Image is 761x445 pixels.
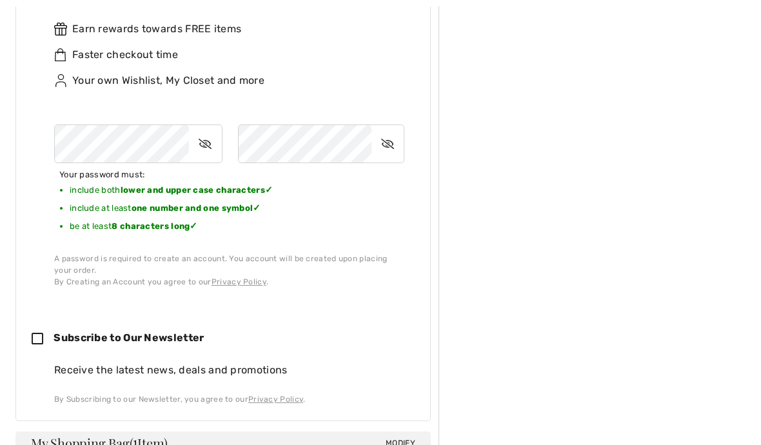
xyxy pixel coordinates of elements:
[54,393,415,405] div: By Subscribing to our Newsletter, you agree to our .
[265,184,273,195] span: ✓
[70,201,371,219] li: include at least
[54,163,379,184] span: Your password must:
[253,203,261,213] span: ✓
[248,395,303,404] a: Privacy Policy
[54,362,415,378] div: Receive the latest news, deals and promotions
[54,47,404,63] div: Faster checkout time
[54,74,67,87] img: ownWishlist.svg
[70,219,371,237] li: be at least
[212,277,266,286] a: Privacy Policy
[70,183,371,201] li: include both
[54,73,404,88] div: Your own Wishlist, My Closet and more
[54,276,404,288] div: By Creating an Account you agree to our .
[121,185,265,195] b: lower and upper case characters
[132,203,253,213] b: one number and one symbol
[54,21,404,37] div: Earn rewards towards FREE items
[54,48,67,61] img: faster.svg
[112,221,190,231] b: 8 characters long
[54,253,404,276] div: A password is required to create an account. You account will be created upon placing your order.
[190,221,197,232] span: ✓
[54,23,67,35] img: rewards.svg
[54,331,204,344] span: Subscribe to Our Newsletter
